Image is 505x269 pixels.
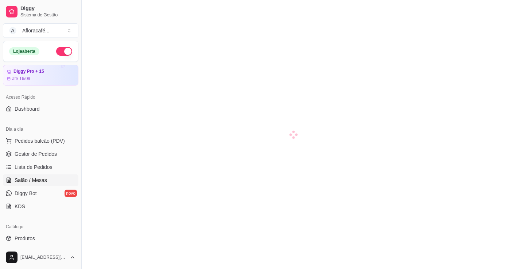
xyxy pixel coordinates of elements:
span: Produtos [15,235,35,242]
article: até 16/09 [12,76,30,82]
span: A [9,27,16,34]
span: Diggy [20,5,75,12]
span: KDS [15,203,25,210]
a: KDS [3,201,78,212]
span: [EMAIL_ADDRESS][DOMAIN_NAME] [20,254,67,260]
div: Afloracafé ... [22,27,50,34]
span: Salão / Mesas [15,177,47,184]
div: Catálogo [3,221,78,233]
div: Dia a dia [3,123,78,135]
div: Loja aberta [9,47,39,55]
a: Dashboard [3,103,78,115]
a: Lista de Pedidos [3,161,78,173]
span: Gestor de Pedidos [15,150,57,158]
button: Select a team [3,23,78,38]
a: Gestor de Pedidos [3,148,78,160]
button: Alterar Status [56,47,72,56]
button: Pedidos balcão (PDV) [3,135,78,147]
span: Diggy Bot [15,190,37,197]
a: Diggy Pro + 15até 16/09 [3,65,78,86]
span: Pedidos balcão (PDV) [15,137,65,145]
article: Diggy Pro + 15 [13,69,44,74]
a: Diggy Botnovo [3,187,78,199]
span: Lista de Pedidos [15,163,53,171]
a: DiggySistema de Gestão [3,3,78,20]
span: Sistema de Gestão [20,12,75,18]
a: Salão / Mesas [3,174,78,186]
div: Acesso Rápido [3,91,78,103]
span: Dashboard [15,105,40,112]
button: [EMAIL_ADDRESS][DOMAIN_NAME] [3,249,78,266]
a: Produtos [3,233,78,244]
